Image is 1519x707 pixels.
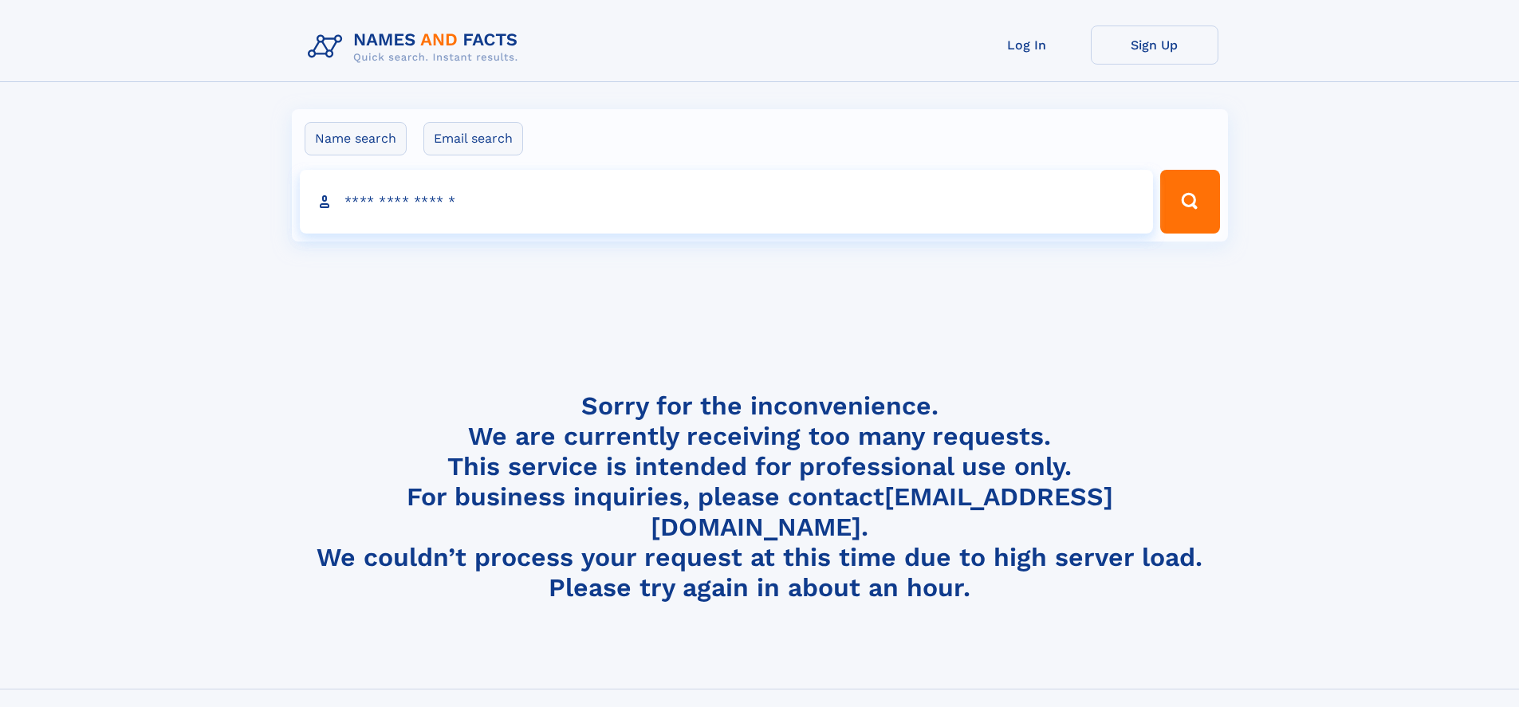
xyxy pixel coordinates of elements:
[300,170,1154,234] input: search input
[1160,170,1219,234] button: Search Button
[305,122,407,155] label: Name search
[1091,26,1218,65] a: Sign Up
[963,26,1091,65] a: Log In
[301,391,1218,603] h4: Sorry for the inconvenience. We are currently receiving too many requests. This service is intend...
[301,26,531,69] img: Logo Names and Facts
[423,122,523,155] label: Email search
[651,481,1113,542] a: [EMAIL_ADDRESS][DOMAIN_NAME]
